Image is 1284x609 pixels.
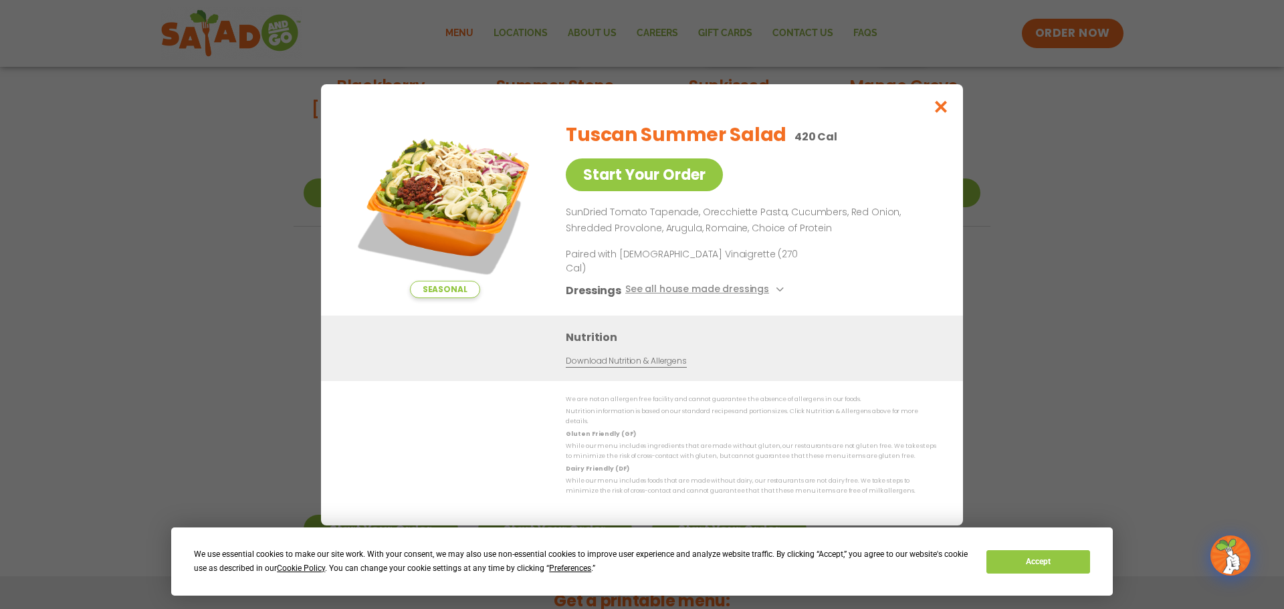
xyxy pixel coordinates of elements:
button: Close modal [920,84,963,129]
span: Preferences [549,564,591,573]
div: Cookie Consent Prompt [171,527,1113,596]
strong: Gluten Friendly (GF) [566,429,635,437]
button: Accept [986,550,1089,574]
strong: Dairy Friendly (DF) [566,464,629,472]
p: Paired with [DEMOGRAPHIC_DATA] Vinaigrette (270 Cal) [566,247,813,275]
button: See all house made dressings [625,281,788,298]
span: Seasonal [410,281,480,298]
h3: Dressings [566,281,621,298]
a: Start Your Order [566,158,723,191]
div: We use essential cookies to make our site work. With your consent, we may also use non-essential ... [194,547,970,576]
p: We are not an allergen free facility and cannot guarantee the absence of allergens in our foods. [566,394,936,404]
a: Download Nutrition & Allergens [566,354,686,367]
p: SunDried Tomato Tapenade, Orecchiette Pasta, Cucumbers, Red Onion, Shredded Provolone, Arugula, R... [566,205,931,237]
h3: Nutrition [566,328,943,345]
h2: Tuscan Summer Salad [566,121,786,149]
p: While our menu includes ingredients that are made without gluten, our restaurants are not gluten ... [566,441,936,462]
p: While our menu includes foods that are made without dairy, our restaurants are not dairy free. We... [566,476,936,497]
img: Featured product photo for Tuscan Summer Salad [351,111,538,298]
p: 420 Cal [794,128,837,145]
p: Nutrition information is based on our standard recipes and portion sizes. Click Nutrition & Aller... [566,406,936,427]
img: wpChatIcon [1212,537,1249,574]
span: Cookie Policy [277,564,325,573]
